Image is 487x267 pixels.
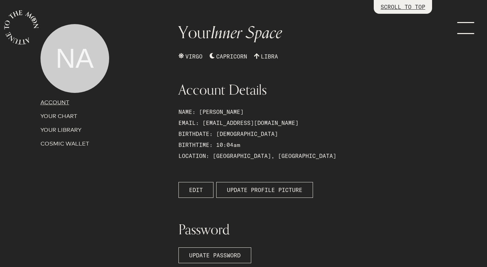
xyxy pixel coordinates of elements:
[381,3,425,11] p: SCROLL TO TOP
[189,251,241,259] span: UPDATE PASSWORD
[216,182,313,198] button: UPDATE PROFILE PICTURE
[216,53,247,60] span: CAPRICORN
[178,223,447,236] h1: Password
[178,83,447,97] h1: Account Details
[178,141,447,149] p: BIRTHTIME: 10:04am
[261,53,278,60] span: LIBRA
[40,112,171,120] p: YOUR CHART
[40,126,171,134] a: YOUR LIBRARY
[40,98,171,107] p: ACCOUNT
[178,24,447,41] h1: Your
[185,53,202,60] span: VIRGO
[40,140,171,148] p: COSMIC WALLET
[178,182,213,198] button: EDIT
[178,247,251,263] button: UPDATE PASSWORD
[178,119,447,127] p: EMAIL: [EMAIL_ADDRESS][DOMAIN_NAME]
[178,130,447,138] p: BIRTHDATE: [DEMOGRAPHIC_DATA]
[227,186,302,194] span: UPDATE PROFILE PICTURE
[56,24,94,93] span: NA
[178,152,447,160] p: LOCATION: [GEOGRAPHIC_DATA], [GEOGRAPHIC_DATA]
[211,19,282,46] span: Inner Space
[178,108,447,116] p: NAME: [PERSON_NAME]
[189,186,203,194] span: EDIT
